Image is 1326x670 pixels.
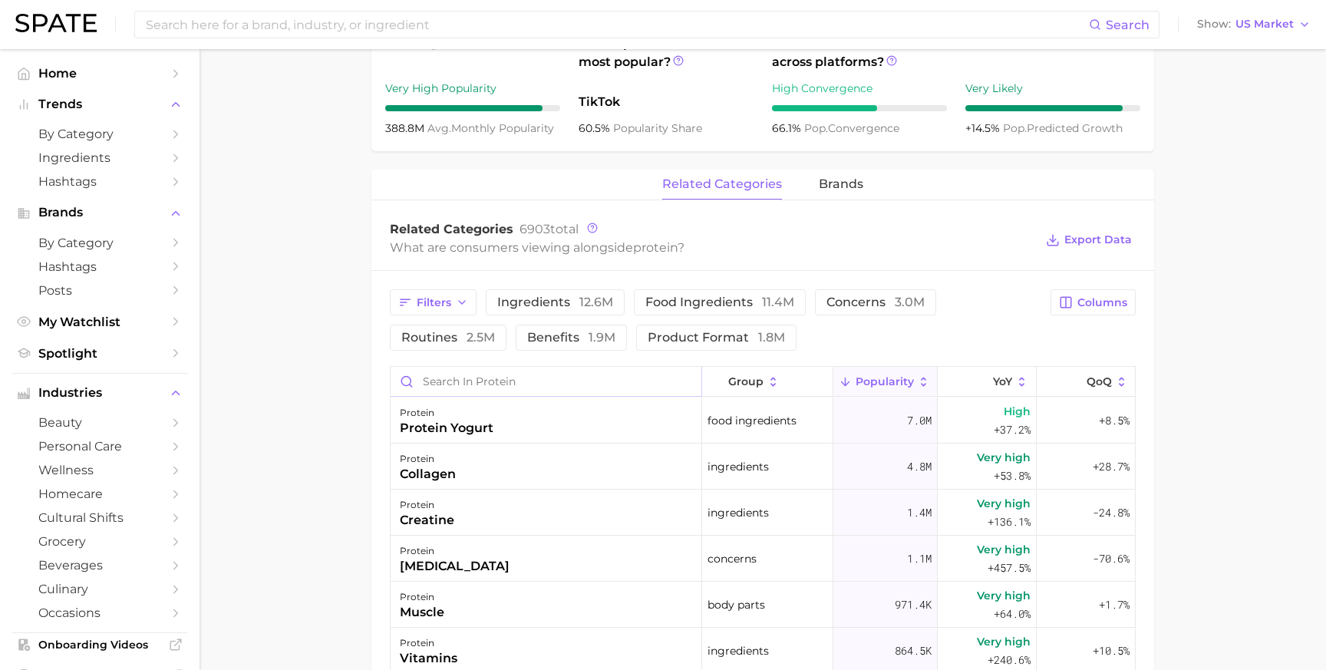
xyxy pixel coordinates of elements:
span: homecare [38,487,161,501]
span: Very high [977,448,1031,467]
div: protein [400,404,493,422]
a: Hashtags [12,255,187,279]
span: Industries [38,386,161,400]
span: ingredients [708,457,769,476]
span: +136.1% [988,513,1031,531]
span: grocery [38,534,161,549]
span: 388.8m [385,121,427,135]
input: Search in protein [391,367,701,396]
button: protein[MEDICAL_DATA]concerns1.1mVery high+457.5%-70.6% [391,536,1135,582]
span: Trends [38,97,161,111]
img: SPATE [15,14,97,32]
span: 60.5% [579,121,613,135]
span: Popularity [856,375,914,388]
span: routines [401,332,495,344]
a: beauty [12,411,187,434]
span: Very high [977,540,1031,559]
span: cultural shifts [38,510,161,525]
span: Brands [38,206,161,219]
span: +28.7% [1093,457,1130,476]
span: related categories [662,177,782,191]
span: food ingredients [645,296,794,309]
button: Columns [1051,289,1136,315]
span: How similar is this trend across platforms? [772,35,947,71]
div: protein [400,542,510,560]
span: ingredients [708,503,769,522]
div: What are consumers viewing alongside ? [390,237,1034,258]
button: Trends [12,93,187,116]
span: ingredients [497,296,613,309]
span: Export Data [1064,233,1132,246]
span: 1.8m [758,330,785,345]
span: +240.6% [988,651,1031,669]
span: +14.5% [965,121,1003,135]
div: protein yogurt [400,419,493,437]
span: Columns [1077,296,1127,309]
a: cultural shifts [12,506,187,530]
a: by Category [12,122,187,146]
span: YoY [993,375,1012,388]
span: monthly popularity [427,121,554,135]
span: 1.4m [907,503,932,522]
button: QoQ [1037,367,1135,397]
span: Will it last? [965,35,1140,71]
span: Posts [38,283,161,298]
span: 971.4k [895,596,932,614]
div: muscle [400,603,444,622]
span: convergence [804,121,899,135]
span: group [728,375,764,388]
span: popularity share [613,121,702,135]
span: +1.7% [1099,596,1130,614]
button: group [702,367,833,397]
span: Onboarding Videos [38,638,161,652]
span: 1.9m [589,330,615,345]
div: vitamins [400,649,457,668]
span: concerns [826,296,925,309]
span: personal care [38,439,161,454]
a: by Category [12,231,187,255]
span: 4.8m [907,457,932,476]
span: 66.1% [772,121,804,135]
span: 2.5m [467,330,495,345]
span: by Category [38,236,161,250]
a: culinary [12,577,187,601]
input: Search here for a brand, industry, or ingredient [144,12,1089,38]
button: proteinprotein yogurtfood ingredients7.0mHigh+37.2%+8.5% [391,398,1135,444]
span: High [1004,402,1031,421]
span: +53.8% [994,467,1031,485]
div: creatine [400,511,454,530]
span: 6903 [520,222,550,236]
span: food ingredients [708,411,797,430]
span: Related Categories [390,222,513,236]
span: concerns [708,550,757,568]
div: 6 / 10 [772,105,947,111]
span: Filters [417,296,451,309]
span: +37.2% [994,421,1031,439]
span: product format [648,332,785,344]
span: culinary [38,582,161,596]
span: +457.5% [988,559,1031,577]
button: proteinmusclebody parts971.4kVery high+64.0%+1.7% [391,582,1135,628]
abbr: average [427,121,451,135]
span: Very high [977,632,1031,651]
div: protein [400,634,457,652]
span: Spotlight [38,346,161,361]
div: collagen [400,465,456,484]
div: Very Likely [965,79,1140,97]
span: beauty [38,415,161,430]
span: brands [819,177,863,191]
span: +8.5% [1099,411,1130,430]
span: -70.6% [1093,550,1130,568]
button: Filters [390,289,477,315]
a: Ingredients [12,146,187,170]
a: Hashtags [12,170,187,193]
button: ShowUS Market [1193,15,1314,35]
span: protein [633,240,678,255]
a: occasions [12,601,187,625]
button: proteincreatineingredients1.4mVery high+136.1%-24.8% [391,490,1135,536]
a: My Watchlist [12,310,187,334]
a: beverages [12,553,187,577]
div: High Convergence [772,79,947,97]
a: Onboarding Videos [12,633,187,656]
button: Export Data [1042,229,1136,251]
